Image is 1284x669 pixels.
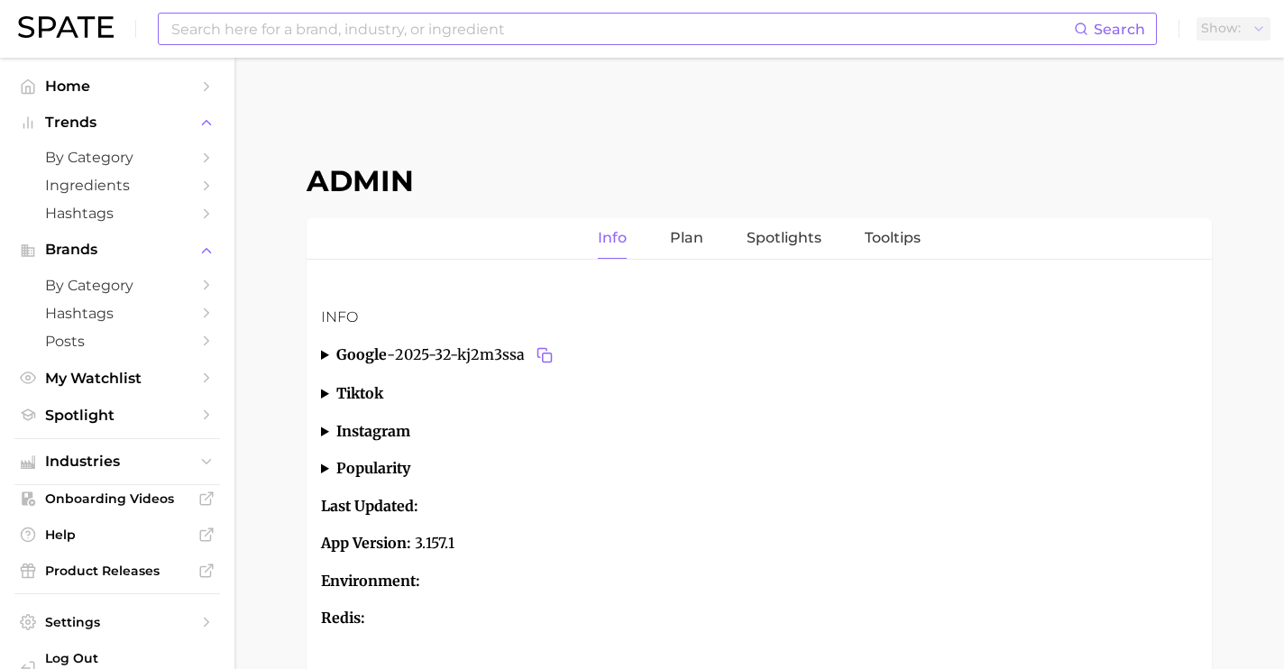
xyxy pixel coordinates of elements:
summary: google-2025-32-kj2m3ssaCopy 2025-32-kj2m3ssa to clipboard [321,343,1197,368]
button: Brands [14,236,220,263]
span: Show [1201,23,1241,33]
span: by Category [45,149,189,166]
a: My Watchlist [14,364,220,392]
h3: Info [321,307,1197,328]
span: Hashtags [45,205,189,222]
span: Hashtags [45,305,189,322]
strong: Environment: [321,572,420,590]
a: Help [14,521,220,548]
a: Onboarding Videos [14,485,220,512]
span: Settings [45,614,189,630]
span: - [387,345,395,363]
a: Tooltips [865,218,921,259]
summary: popularity [321,457,1197,481]
span: Home [45,78,189,95]
a: Product Releases [14,557,220,584]
strong: tiktok [336,384,383,402]
a: Home [14,72,220,100]
a: Ingredients [14,171,220,199]
a: Hashtags [14,299,220,327]
summary: instagram [321,420,1197,444]
a: Posts [14,327,220,355]
a: Spotlights [747,218,821,259]
p: 3.157.1 [321,532,1197,555]
input: Search here for a brand, industry, or ingredient [170,14,1074,44]
span: Ingredients [45,177,189,194]
span: Posts [45,333,189,350]
a: Spotlight [14,401,220,429]
span: Help [45,527,189,543]
span: Trends [45,115,189,131]
strong: instagram [336,422,410,440]
span: Spotlight [45,407,189,424]
a: by Category [14,143,220,171]
summary: tiktok [321,382,1197,406]
span: Log Out [45,650,206,666]
button: Copy 2025-32-kj2m3ssa to clipboard [532,343,557,368]
strong: popularity [336,459,410,477]
h1: Admin [307,163,1212,198]
button: Industries [14,448,220,475]
span: 2025-32-kj2m3ssa [395,343,557,368]
button: Show [1197,17,1270,41]
a: by Category [14,271,220,299]
span: My Watchlist [45,370,189,387]
span: Brands [45,242,189,258]
span: Onboarding Videos [45,490,189,507]
strong: Last Updated: [321,497,418,515]
a: Settings [14,609,220,636]
a: Hashtags [14,199,220,227]
a: Info [598,218,627,259]
span: Search [1094,21,1145,38]
span: by Category [45,277,189,294]
strong: App Version: [321,534,411,552]
img: SPATE [18,16,114,38]
span: Product Releases [45,563,189,579]
strong: google [336,345,387,363]
strong: Redis: [321,609,365,627]
span: Industries [45,454,189,470]
a: Plan [670,218,703,259]
button: Trends [14,109,220,136]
